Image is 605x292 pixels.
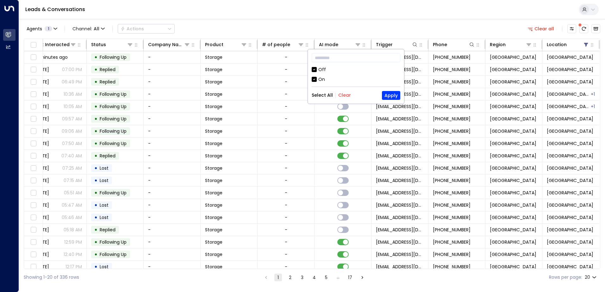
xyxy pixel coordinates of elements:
[94,138,97,149] div: •
[205,264,222,270] span: Storage
[285,239,287,245] div: -
[29,214,37,222] span: Toggle select row
[205,66,222,73] span: Storage
[24,274,79,281] div: Showing 1-20 of 336 rows
[100,103,127,110] span: Following Up
[100,165,109,171] span: Lost
[547,214,593,221] span: Space Station Stirchley
[29,177,37,185] span: Toggle select row
[205,103,222,110] span: Storage
[118,24,175,33] button: Actions
[62,66,82,73] p: 07:00 PM
[144,187,201,199] td: -
[490,116,536,122] span: Birmingham
[144,125,201,137] td: -
[70,24,107,33] button: Channel:All
[29,201,37,209] span: Toggle select row
[62,128,82,134] p: 09:06 AM
[94,187,97,198] div: •
[144,174,201,186] td: -
[144,100,201,113] td: -
[144,261,201,273] td: -
[285,140,287,147] div: -
[100,227,115,233] span: Replied
[94,237,97,247] div: •
[29,152,37,160] span: Toggle select row
[100,66,115,73] span: Replied
[433,214,471,221] span: +447905846523
[94,89,97,100] div: •
[91,41,106,48] div: Status
[547,79,593,85] span: Space Station Stirchley
[100,91,127,97] span: Following Up
[547,128,593,134] span: Space Station Stirchley
[285,116,287,122] div: -
[490,91,536,97] span: Birmingham
[376,116,424,122] span: leads@space-station.co.uk
[547,91,590,97] span: Space Station Stirchley
[94,101,97,112] div: •
[312,76,400,83] div: On
[94,150,97,161] div: •
[64,103,82,110] p: 10:05 AM
[285,54,287,60] div: -
[490,153,536,159] span: Birmingham
[94,175,97,186] div: •
[285,79,287,85] div: -
[94,249,97,260] div: •
[318,76,325,83] div: On
[376,264,424,270] span: leads@space-station.co.uk
[94,26,99,31] span: All
[547,116,593,122] span: Space Station Stirchley
[433,41,447,48] div: Phone
[433,116,471,122] span: +447494558932
[29,164,37,172] span: Toggle select row
[490,214,536,221] span: Birmingham
[433,202,471,208] span: +447961936388
[285,153,287,159] div: -
[547,103,590,110] span: Space Station Stirchley
[100,264,109,270] span: Lost
[376,165,424,171] span: leads@space-station.co.uk
[144,211,201,223] td: -
[100,251,127,258] span: Following Up
[34,41,70,48] div: Last Interacted
[433,264,471,270] span: +447544776168
[205,41,223,48] div: Product
[94,52,97,63] div: •
[285,202,287,208] div: -
[64,227,82,233] p: 05:18 AM
[376,140,424,147] span: leads@space-station.co.uk
[285,66,287,73] div: -
[567,24,576,33] button: Customize
[433,239,471,245] span: +447852463258
[64,239,82,245] p: 12:59 PM
[100,239,127,245] span: Following Up
[547,239,593,245] span: Space Station Stirchley
[285,165,287,171] div: -
[376,202,424,208] span: leads@space-station.co.uk
[64,190,82,196] p: 05:51 AM
[490,227,536,233] span: Birmingham
[376,239,424,245] span: leads@space-station.co.uk
[547,177,593,184] span: Space Station Stirchley
[205,128,222,134] span: Storage
[100,190,127,196] span: Following Up
[433,66,471,73] span: +447817569308
[591,91,595,97] div: Space Station Hall Green
[490,264,536,270] span: Birmingham
[334,274,342,281] div: …
[490,177,536,184] span: Birmingham
[144,236,201,248] td: -
[61,153,82,159] p: 07:40 AM
[144,150,201,162] td: -
[94,261,97,272] div: •
[547,251,593,258] span: Space Station Stirchley
[318,66,326,73] div: Off
[433,79,471,85] span: +447809671523
[100,54,127,60] span: Following Up
[376,103,424,110] span: leads@space-station.co.uk
[34,54,68,60] span: 16 minutes ago
[100,177,109,184] span: Lost
[319,41,338,48] div: AI mode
